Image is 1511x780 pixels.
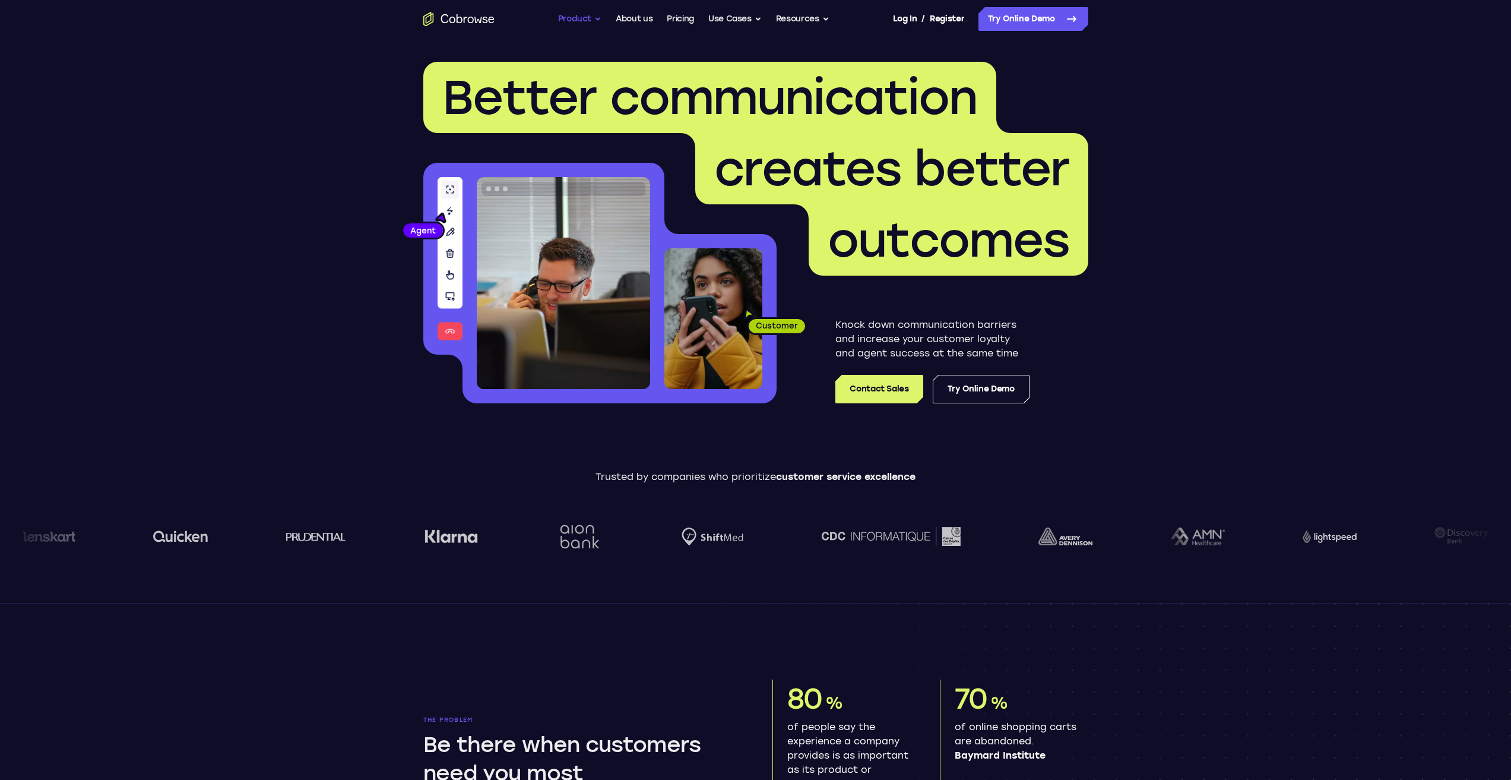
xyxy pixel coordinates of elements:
a: Go to the home page [423,12,495,26]
span: Better communication [442,69,977,126]
span: outcomes [828,211,1069,269]
a: Try Online Demo [978,7,1088,31]
p: The problem [423,716,739,724]
span: 70 [955,681,988,716]
p: of online shopping carts are abandoned. [955,720,1079,763]
button: Resources [776,7,829,31]
img: A customer support agent talking on the phone [477,177,650,389]
img: Shiftmed [527,528,588,546]
a: Contact Sales [835,375,923,403]
p: Knock down communication barriers and increase your customer loyalty and agent success at the sam... [835,318,1029,361]
img: avery-dennison [883,528,937,545]
a: Register [930,7,964,31]
button: Product [558,7,602,31]
img: prudential [131,532,191,541]
span: creates better [714,140,1069,197]
img: Lightspeed [1147,530,1201,542]
span: customer service excellence [776,471,916,482]
a: Pricing [667,7,694,31]
img: Klarna [269,529,322,544]
button: Use Cases [708,7,762,31]
img: A customer holding their phone [664,248,762,389]
span: % [990,693,1008,713]
a: Try Online Demo [933,375,1029,403]
img: Aion Bank [401,513,449,561]
a: About us [616,7,652,31]
span: / [921,12,925,26]
img: AMN Healthcare [1015,528,1069,546]
img: CDC Informatique [666,527,805,545]
span: % [825,693,842,713]
span: 80 [787,681,823,716]
img: Discovery Bank [1279,524,1333,548]
span: Baymard Institute [955,749,1079,763]
a: Log In [893,7,917,31]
